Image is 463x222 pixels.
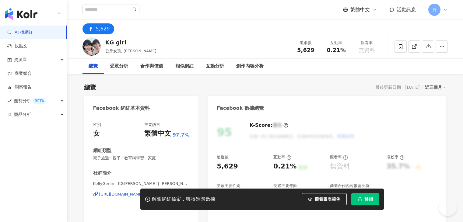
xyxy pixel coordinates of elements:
div: 總覽 [84,83,96,92]
div: 觀看率 [355,40,378,46]
span: 行 [432,6,437,13]
div: 受眾主要年齡 [273,183,297,189]
button: 解鎖 [351,193,379,205]
div: 互動率 [325,40,348,46]
button: 5,629 [82,23,114,34]
div: 追蹤數 [217,154,229,160]
div: 性別 [93,122,101,127]
div: 互動分析 [206,63,224,70]
div: 近三個月 [425,83,446,91]
div: 女 [93,129,100,138]
div: 互動率 [273,154,291,160]
span: 活動訊息 [397,7,416,12]
span: search [132,7,137,12]
a: 洞察報告 [7,84,32,90]
span: KellyGerlin | KG[PERSON_NAME] | [PERSON_NAME] [93,181,190,186]
div: 漲粉率 [387,154,405,160]
a: 找貼文 [7,43,27,49]
div: 追蹤數 [294,40,317,46]
div: 商業合作內容覆蓋比例 [330,183,370,189]
span: 繁體中文 [350,6,370,13]
img: KOL Avatar [82,37,101,56]
span: 0.21% [327,47,345,53]
div: 觀看率 [330,154,348,160]
div: 主要語言 [144,122,160,127]
span: 5,629 [297,47,314,53]
div: 最後更新日期：[DATE] [375,85,419,90]
div: 繁體中文 [144,129,171,138]
span: 親子旅遊 · 親子 · 教育與學習 · 家庭 [93,155,190,161]
span: 觀看圖表範例 [315,197,340,202]
div: KG girl [105,39,156,46]
img: logo [5,8,37,20]
div: 網紅類型 [93,147,111,154]
div: 解鎖網紅檔案，獲得進階數據 [152,196,215,203]
span: 解鎖 [364,197,373,202]
div: 無資料 [330,162,350,171]
div: Facebook 數據總覽 [217,105,264,112]
div: 總覽 [89,63,98,70]
div: 0.21% [273,162,296,171]
span: 97.7% [173,132,190,138]
div: 5,629 [96,25,110,33]
div: 相似網紅 [175,63,194,70]
span: 競品分析 [14,108,31,121]
span: rise [7,99,12,103]
span: 無資料 [359,47,375,53]
span: 趨勢分析 [14,94,46,108]
div: 創作內容分析 [236,63,264,70]
div: 5,629 [217,162,238,171]
div: 受眾分析 [110,63,128,70]
div: BETA [32,98,46,104]
span: 公斤女孩, [PERSON_NAME] [105,49,156,53]
div: 受眾主要性別 [217,183,240,189]
button: 觀看圖表範例 [302,193,347,205]
span: lock [358,197,362,201]
a: searchAI 找網紅 [7,29,33,36]
div: 合作與價值 [140,63,163,70]
span: 資源庫 [14,53,27,67]
a: 商案媒合 [7,71,32,77]
div: K-Score : [250,122,288,129]
div: 社群簡介 [93,170,111,176]
div: Facebook 網紅基本資料 [93,105,150,112]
